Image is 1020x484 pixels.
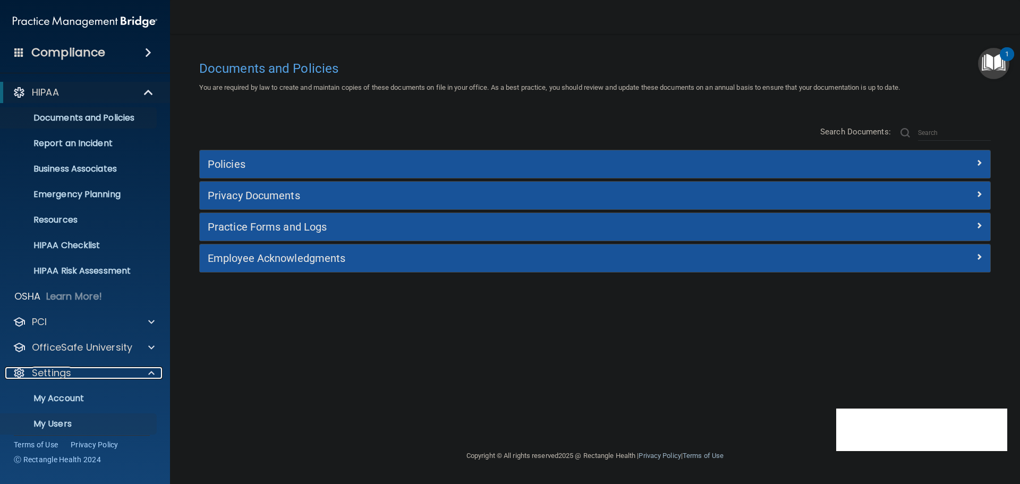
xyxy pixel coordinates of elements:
a: Privacy Documents [208,187,982,204]
p: OfficeSafe University [32,341,132,354]
a: Terms of Use [683,452,724,460]
h4: Compliance [31,45,105,60]
a: Practice Forms and Logs [208,218,982,235]
p: HIPAA Risk Assessment [7,266,152,276]
p: My Users [7,419,152,429]
p: Learn More! [46,290,103,303]
p: Business Associates [7,164,152,174]
h5: Policies [208,158,785,170]
p: Resources [7,215,152,225]
a: HIPAA [13,86,154,99]
h5: Employee Acknowledgments [208,252,785,264]
a: Policies [208,156,982,173]
button: Open Resource Center, 1 new notification [978,48,1009,79]
div: Copyright © All rights reserved 2025 @ Rectangle Health | | [401,439,789,473]
h5: Privacy Documents [208,190,785,201]
span: Search Documents: [820,127,891,137]
a: Terms of Use [14,439,58,450]
img: PMB logo [13,11,157,32]
input: Search [918,125,991,141]
img: ic-search.3b580494.png [900,128,910,138]
a: Employee Acknowledgments [208,250,982,267]
a: PCI [13,316,155,328]
p: HIPAA Checklist [7,240,152,251]
span: You are required by law to create and maintain copies of these documents on file in your office. ... [199,83,900,91]
iframe: Drift Widget Chat Controller [836,409,1007,451]
p: Report an Incident [7,138,152,149]
p: Documents and Policies [7,113,152,123]
p: Settings [32,367,71,379]
p: HIPAA [32,86,59,99]
a: Privacy Policy [639,452,681,460]
a: OfficeSafe University [13,341,155,354]
p: OSHA [14,290,41,303]
p: My Account [7,393,152,404]
a: Settings [13,367,155,379]
h5: Practice Forms and Logs [208,221,785,233]
p: PCI [32,316,47,328]
div: 1 [1005,54,1009,68]
p: Emergency Planning [7,189,152,200]
a: Privacy Policy [71,439,118,450]
h4: Documents and Policies [199,62,991,75]
span: Ⓒ Rectangle Health 2024 [14,454,101,465]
